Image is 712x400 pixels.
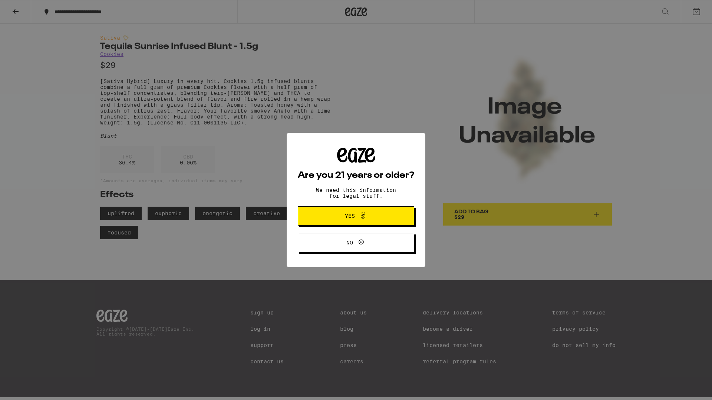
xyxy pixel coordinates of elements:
iframe: Opens a widget where you can find more information [666,378,705,396]
p: We need this information for legal stuff. [310,187,402,199]
button: No [298,233,414,252]
span: No [346,240,353,245]
span: Yes [345,213,355,219]
button: Yes [298,206,414,226]
h2: Are you 21 years or older? [298,171,414,180]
